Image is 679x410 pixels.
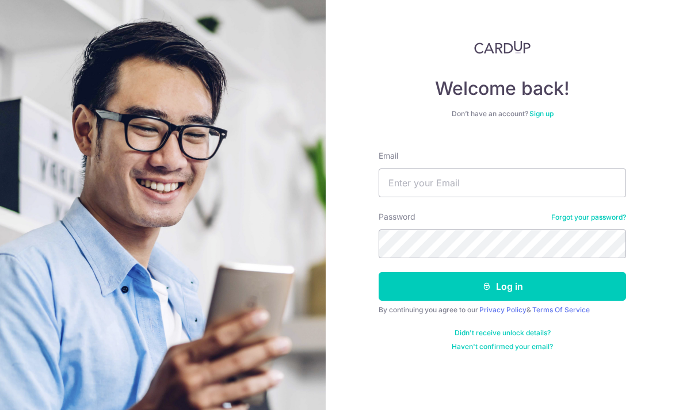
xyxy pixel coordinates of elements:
[474,40,531,54] img: CardUp Logo
[529,109,554,118] a: Sign up
[455,328,551,338] a: Didn't receive unlock details?
[551,213,626,222] a: Forgot your password?
[379,109,626,118] div: Don’t have an account?
[452,342,553,351] a: Haven't confirmed your email?
[379,272,626,301] button: Log in
[379,168,626,197] input: Enter your Email
[532,305,590,314] a: Terms Of Service
[379,211,415,223] label: Password
[379,305,626,315] div: By continuing you agree to our &
[479,305,527,314] a: Privacy Policy
[379,77,626,100] h4: Welcome back!
[379,150,398,162] label: Email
